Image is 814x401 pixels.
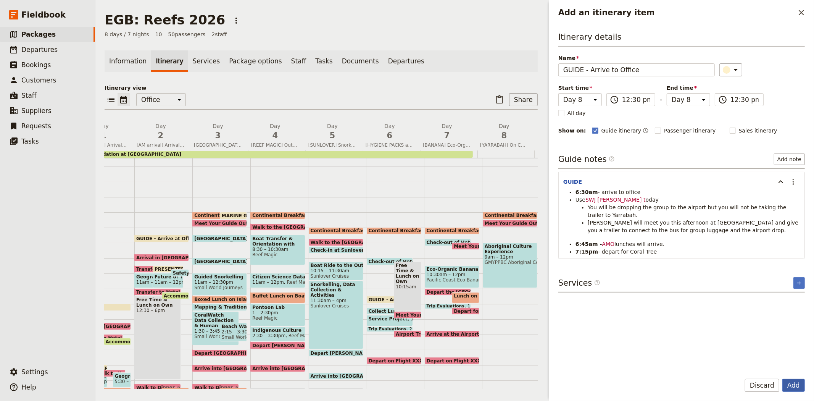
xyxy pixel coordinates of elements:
[425,304,471,309] div: Trip Evaluations1 – 1:15pm
[248,142,302,148] span: [REEF MAGIC] Outer Great Barrier Reef and Indigenous Culture
[155,274,182,280] span: Future of The Reef Presentation
[427,358,488,363] span: Depart on Flight XXXX
[366,130,414,141] span: 6
[795,6,808,19] button: Close drawer
[173,270,205,275] span: Safety Talk
[366,122,414,141] h2: Day
[493,93,506,106] button: Paste itinerary item
[250,223,305,231] div: Walk to the [GEOGRAPHIC_DATA]
[396,312,516,317] span: Meet Your Guide Outside Reception & Depart
[287,50,311,72] a: Staff
[614,241,664,247] span: lunches will arrive.
[427,272,477,277] span: 10:30am – 12pm
[76,150,535,158] div: Accommodation at [GEOGRAPHIC_DATA]
[367,258,413,265] div: Check-out of Hotel
[136,297,179,308] span: Free Time & Lunch on Own
[308,122,356,141] h2: Day
[21,61,51,69] span: Bookings
[719,63,742,76] button: ​
[250,342,305,349] div: Depart [PERSON_NAME][GEOGRAPHIC_DATA]
[21,9,66,21] span: Fieldbook
[252,213,335,218] span: Continental Breakfast at Hotel
[427,267,477,272] span: Eco-Organic Banana Farm
[194,236,251,241] span: [GEOGRAPHIC_DATA]
[646,197,659,203] span: oday
[480,122,528,141] h2: Day
[305,122,363,150] button: Day5[SUNLOVER] Snorkelling the Outer Great Barrier Reef and Data Collection
[367,227,421,234] div: Continental Breakfast at Hotel
[252,389,303,394] span: Dinner on Own
[21,92,37,99] span: Staff
[425,288,471,296] div: Depart the [GEOGRAPHIC_DATA]
[194,285,245,290] span: Small World Journeys
[367,327,413,332] div: Trip Evaluations2:30 – 2:45pm
[151,50,188,72] a: Itinerary
[104,338,131,345] div: Accommodation at [GEOGRAPHIC_DATA]
[78,389,129,394] span: Dinner at [GEOGRAPHIC_DATA]
[394,262,421,311] div: Free Time & Lunch on Own10:15am – 1:30pm
[483,220,537,227] div: Meet Your Guide Outside Reception & Depart
[558,7,795,18] h2: Add an itinerary item
[136,236,200,241] span: GUIDE - Arrive at Office
[427,277,477,283] span: Pacific Coast Eco Bananas
[367,357,421,364] div: Depart on Flight XXXX
[311,273,361,279] span: Sunlover Cruises
[155,267,232,272] span: PRESENTER - Arrive at Office
[309,262,363,280] div: Boat Ride to the Outer Reef10:15 – 11:30amSunlover Cruises
[113,372,131,387] div: Geography & The Reef Presentation5:30 – 6:30pm
[222,389,245,394] span: Dinner at [PERSON_NAME][GEOGRAPHIC_DATA]
[134,288,181,296] div: Transfer to Hotel
[425,330,479,338] div: Arrive at the Airport
[558,63,715,76] input: Name
[105,93,118,106] button: List view
[367,315,413,326] div: Service Project1:45 – 2:30pm
[558,277,600,289] h3: Services
[483,243,537,288] div: Aboriginal Culture Experience9am – 12pmGMYPPBC Aboriginal Corporation (Rangers)
[194,259,251,264] span: [GEOGRAPHIC_DATA]
[394,330,421,338] div: Airport Transfer & Depart
[369,309,443,314] span: Collect Luggage from Hotel
[222,335,245,340] span: Small World Journeys
[774,154,805,165] button: Add note
[411,316,444,325] span: 1:45 – 2:30pm
[235,385,253,390] span: 6:15pm
[230,14,243,27] button: Actions
[660,95,662,106] span: -
[363,122,420,150] button: Day6[HYGIENE PACKS at SWJ] Service Project and Departure
[134,254,189,261] div: Arrival in [GEOGRAPHIC_DATA]
[588,220,800,233] span: [PERSON_NAME] will meet you this afternoon at [GEOGRAPHIC_DATA] and give you a trailer to connect...
[136,255,219,260] span: Arrival in [GEOGRAPHIC_DATA]
[567,109,586,117] span: All day
[483,212,537,219] div: Continental Breakfast at Hotel
[250,212,305,219] div: Continental Breakfast at Hotel
[602,241,615,247] span: AMO
[194,213,277,218] span: Continental Breakfast at Hotel
[194,297,256,302] span: Boxed Lunch on Island
[191,142,245,148] span: [GEOGRAPHIC_DATA] Snorkelling and [GEOGRAPHIC_DATA]
[610,95,619,104] span: ​
[609,156,615,162] span: ​
[155,280,186,285] span: 11am – 12pm
[427,289,513,294] span: Depart the [GEOGRAPHIC_DATA]
[114,379,148,384] span: 5:30 – 6:30pm
[454,244,574,249] span: Meet Your Guide Outside Reception & Depart
[311,351,430,356] span: Depart [PERSON_NAME][GEOGRAPHIC_DATA]
[153,273,184,288] div: Future of The Reef Presentation11am – 12pm
[452,243,479,250] div: Meet Your Guide Outside Reception & Depart
[311,247,367,252] span: Check-in at Sunlover
[194,280,245,285] span: 11am – 12:30pm
[423,130,471,141] span: 7
[588,204,788,218] span: You will be dropping the group to the airport but you will not be taking the trailer to Yarrabah.
[311,268,361,273] span: 10:15 – 11:30am
[194,385,235,390] span: Walk to Dinner
[192,296,247,303] div: Boxed Lunch on Island
[136,274,163,280] span: Geography & The Reef Presentation
[134,265,165,273] div: Transfer to Small World Journeys Presentation Room
[251,130,299,141] span: 4
[609,156,615,165] span: ​
[369,316,411,322] span: Service Project
[21,46,58,53] span: Departures
[601,127,642,134] span: Guide itinerary
[396,263,419,284] span: Free Time & Lunch on Own
[594,280,600,286] span: ​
